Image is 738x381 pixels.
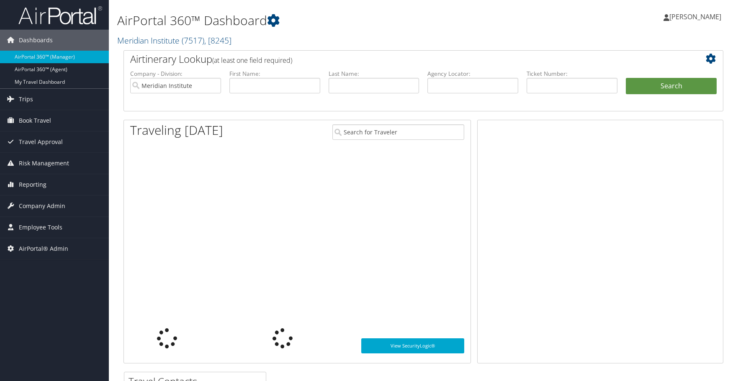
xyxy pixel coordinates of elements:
[19,238,68,259] span: AirPortal® Admin
[527,70,617,78] label: Ticket Number:
[19,174,46,195] span: Reporting
[669,12,721,21] span: [PERSON_NAME]
[19,153,69,174] span: Risk Management
[19,217,62,238] span: Employee Tools
[182,35,204,46] span: ( 7517 )
[130,121,223,139] h1: Traveling [DATE]
[130,70,221,78] label: Company - Division:
[332,124,464,140] input: Search for Traveler
[19,131,63,152] span: Travel Approval
[117,35,231,46] a: Meridian Institute
[19,89,33,110] span: Trips
[19,196,65,216] span: Company Admin
[212,56,292,65] span: (at least one field required)
[117,12,525,29] h1: AirPortal 360™ Dashboard
[361,338,464,353] a: View SecurityLogic®
[19,30,53,51] span: Dashboards
[427,70,518,78] label: Agency Locator:
[626,78,717,95] button: Search
[329,70,419,78] label: Last Name:
[18,5,102,25] img: airportal-logo.png
[229,70,320,78] label: First Name:
[204,35,231,46] span: , [ 8245 ]
[130,52,667,66] h2: Airtinerary Lookup
[19,110,51,131] span: Book Travel
[663,4,730,29] a: [PERSON_NAME]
